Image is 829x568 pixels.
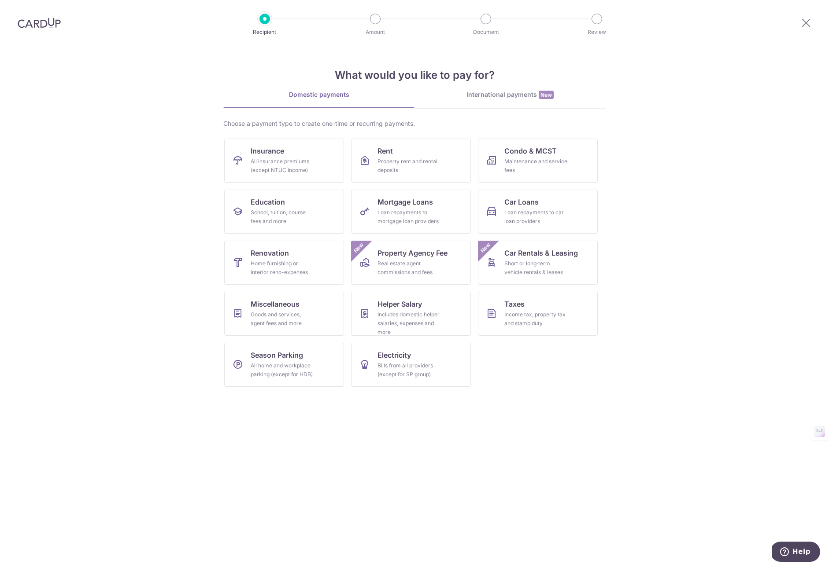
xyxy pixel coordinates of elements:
[504,299,525,309] span: Taxes
[224,190,344,234] a: EducationSchool, tuition, course fees and more
[224,343,344,387] a: Season ParkingAll home and workplace parking (except for HDB)
[377,350,411,360] span: Electricity
[251,299,300,309] span: Miscellaneous
[223,119,606,128] div: Choose a payment type to create one-time or recurring payments.
[377,146,393,156] span: Rent
[223,90,414,99] div: Domestic payments
[377,208,441,226] div: Loan repayments to mortgage loan providers
[251,361,314,379] div: All home and workplace parking (except for HDB)
[251,248,289,258] span: Renovation
[18,18,61,28] img: CardUp
[224,139,344,183] a: InsuranceAll insurance premiums (except NTUC Income)
[539,91,554,99] span: New
[504,208,568,226] div: Loan repayments to car loan providers
[251,197,285,207] span: Education
[478,241,598,285] a: Car Rentals & LeasingShort or long‑term vehicle rentals & leasesNew
[232,28,297,37] p: Recipient
[251,208,314,226] div: School, tuition, course fees and more
[564,28,629,37] p: Review
[377,259,441,277] div: Real estate agent commissions and fees
[377,248,448,258] span: Property Agency Fee
[351,190,471,234] a: Mortgage LoansLoan repayments to mortgage loan providers
[478,241,493,255] span: New
[352,241,366,255] span: New
[504,259,568,277] div: Short or long‑term vehicle rentals & leases
[504,146,557,156] span: Condo & MCST
[251,259,314,277] div: Home furnishing or interior reno-expenses
[414,90,606,99] div: International payments
[251,310,314,328] div: Goods and services, agent fees and more
[351,241,471,285] a: Property Agency FeeReal estate agent commissions and feesNew
[251,350,303,360] span: Season Parking
[351,343,471,387] a: ElectricityBills from all providers (except for SP group)
[251,157,314,175] div: All insurance premiums (except NTUC Income)
[772,542,820,564] iframe: Opens a widget where you can find more information
[504,197,539,207] span: Car Loans
[504,310,568,328] div: Income tax, property tax and stamp duty
[504,157,568,175] div: Maintenance and service fees
[478,190,598,234] a: Car LoansLoan repayments to car loan providers
[478,292,598,336] a: TaxesIncome tax, property tax and stamp duty
[377,299,422,309] span: Helper Salary
[453,28,518,37] p: Document
[351,139,471,183] a: RentProperty rent and rental deposits
[377,361,441,379] div: Bills from all providers (except for SP group)
[377,197,433,207] span: Mortgage Loans
[504,248,578,258] span: Car Rentals & Leasing
[351,292,471,336] a: Helper SalaryIncludes domestic helper salaries, expenses and more
[224,241,344,285] a: RenovationHome furnishing or interior reno-expenses
[251,146,284,156] span: Insurance
[377,310,441,337] div: Includes domestic helper salaries, expenses and more
[223,67,606,83] h4: What would you like to pay for?
[377,157,441,175] div: Property rent and rental deposits
[224,292,344,336] a: MiscellaneousGoods and services, agent fees and more
[343,28,408,37] p: Amount
[478,139,598,183] a: Condo & MCSTMaintenance and service fees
